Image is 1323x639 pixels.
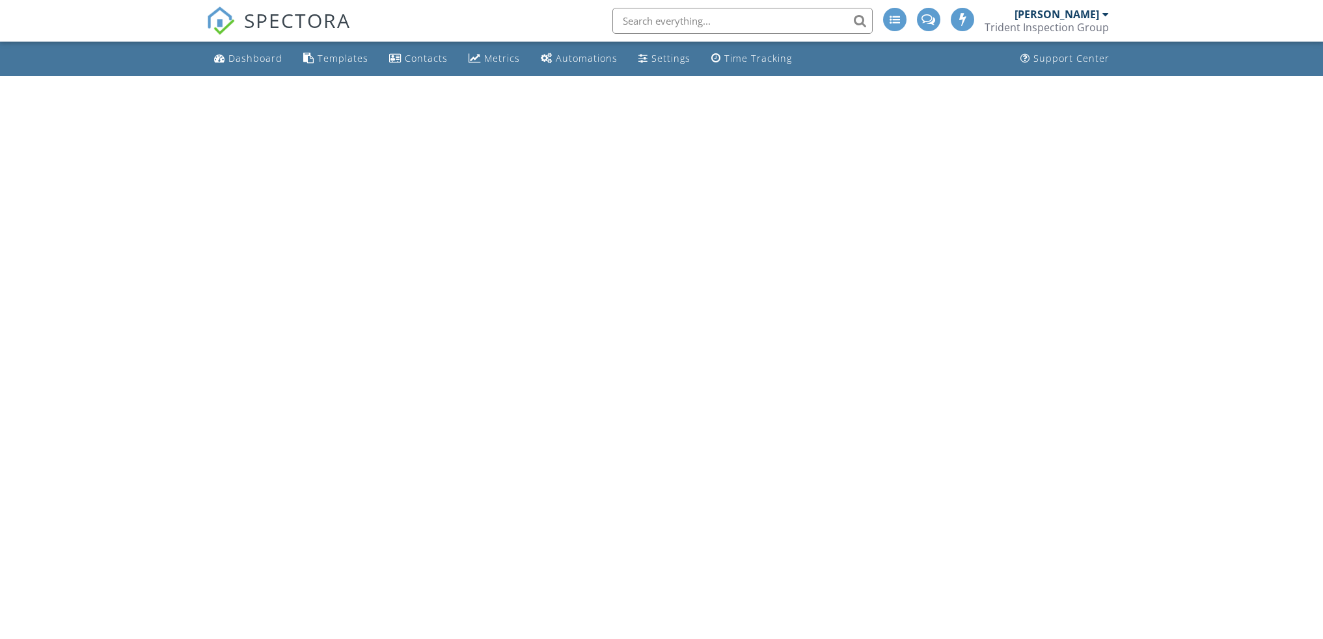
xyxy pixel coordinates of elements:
[463,47,525,71] a: Metrics
[318,52,368,64] div: Templates
[536,47,623,71] a: Automations (Advanced)
[724,52,792,64] div: Time Tracking
[384,47,453,71] a: Contacts
[484,52,520,64] div: Metrics
[1033,52,1110,64] div: Support Center
[651,52,690,64] div: Settings
[706,47,797,71] a: Time Tracking
[206,18,351,45] a: SPECTORA
[633,47,696,71] a: Settings
[228,52,282,64] div: Dashboard
[209,47,288,71] a: Dashboard
[1015,47,1115,71] a: Support Center
[206,7,235,35] img: The Best Home Inspection Software - Spectora
[298,47,374,71] a: Templates
[985,21,1109,34] div: Trident Inspection Group
[1015,8,1099,21] div: [PERSON_NAME]
[244,7,351,34] span: SPECTORA
[405,52,448,64] div: Contacts
[556,52,618,64] div: Automations
[612,8,873,34] input: Search everything...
